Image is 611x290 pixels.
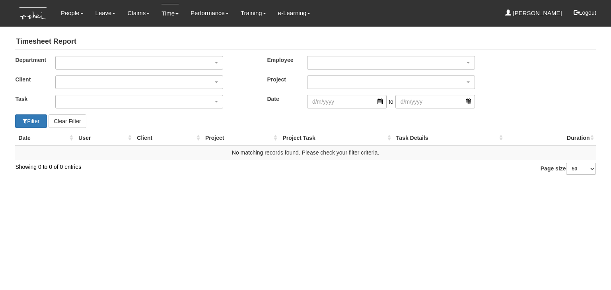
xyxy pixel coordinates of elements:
label: Task [9,95,49,103]
label: Page size [541,163,596,175]
th: Task Details : activate to sort column ascending [393,131,505,145]
select: Page size [566,163,596,175]
label: Project [261,75,301,83]
span: to [387,95,395,108]
th: User : activate to sort column ascending [75,131,134,145]
a: Training [241,4,266,22]
label: Department [9,56,49,64]
a: People [61,4,84,22]
td: No matching records found. Please check your filter criteria. [15,145,595,160]
a: e-Learning [278,4,311,22]
input: d/m/yyyy [307,95,387,108]
button: Clear Filter [49,114,86,128]
th: Date : activate to sort column ascending [15,131,75,145]
th: Client : activate to sort column ascending [134,131,202,145]
th: Project Task : activate to sort column ascending [279,131,393,145]
a: [PERSON_NAME] [505,4,562,22]
button: Logout [568,3,602,22]
h4: Timesheet Report [15,34,595,50]
label: Date [261,95,301,103]
a: Leave [95,4,116,22]
label: Employee [261,56,301,64]
label: Client [9,75,49,83]
a: Time [162,4,179,23]
a: Claims [127,4,150,22]
th: Project : activate to sort column ascending [202,131,280,145]
th: Duration : activate to sort column ascending [505,131,595,145]
input: d/m/yyyy [395,95,475,108]
button: Filter [15,114,47,128]
a: Performance [191,4,229,22]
